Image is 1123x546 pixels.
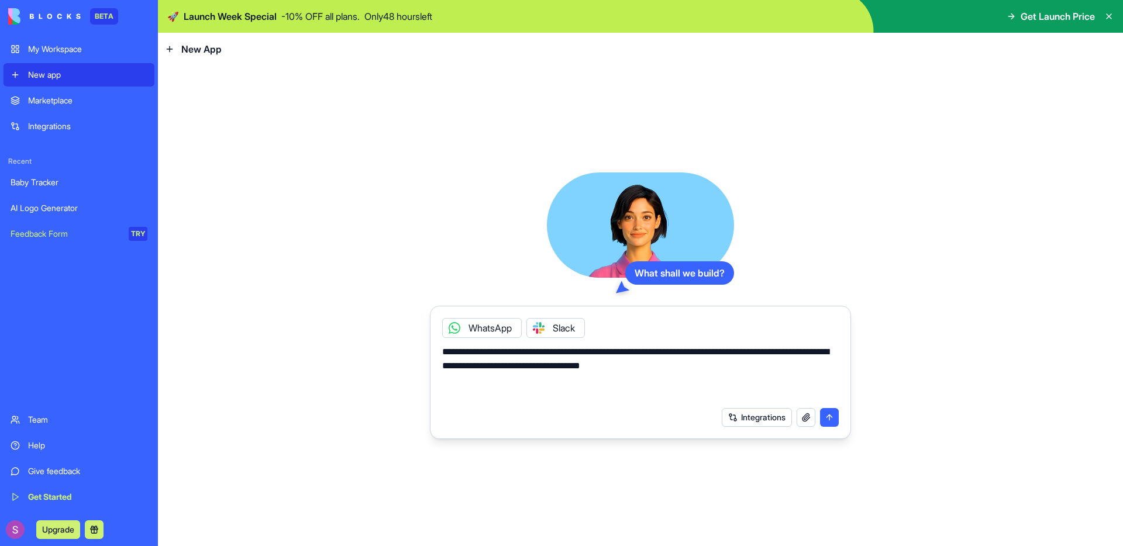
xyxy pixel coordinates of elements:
[4,434,154,457] a: Help
[1021,9,1095,23] span: Get Launch Price
[167,9,179,23] span: 🚀
[4,485,154,509] a: Get Started
[28,95,147,106] div: Marketplace
[4,115,154,138] a: Integrations
[625,261,734,285] div: What shall we build?
[4,408,154,431] a: Team
[4,459,154,483] a: Give feedback
[4,196,154,220] a: AI Logo Generator
[28,43,147,55] div: My Workspace
[28,69,147,81] div: New app
[11,177,147,188] div: Baby Tracker
[129,227,147,241] div: TRY
[11,228,120,240] div: Feedback Form
[28,465,147,477] div: Give feedback
[28,414,147,426] div: Team
[8,8,81,25] img: logo
[11,202,147,214] div: AI Logo Generator
[8,8,118,25] a: BETA
[28,491,147,503] div: Get Started
[4,63,154,87] a: New app
[442,318,522,338] div: WhatsApp
[6,520,25,539] img: ACg8ocKA1MnLA0qyt6VEPuTUNYsuGegICXZgJ3IRbcZ6cWNDqDkU5g=s96-c
[4,157,154,166] span: Recent
[28,440,147,451] div: Help
[4,89,154,112] a: Marketplace
[4,37,154,61] a: My Workspace
[722,408,792,427] button: Integrations
[526,318,585,338] div: Slack
[281,9,360,23] p: - 10 % OFF all plans.
[4,222,154,246] a: Feedback FormTRY
[36,520,80,539] button: Upgrade
[28,120,147,132] div: Integrations
[90,8,118,25] div: BETA
[4,171,154,194] a: Baby Tracker
[36,523,80,535] a: Upgrade
[181,42,222,56] span: New App
[184,9,277,23] span: Launch Week Special
[364,9,432,23] p: Only 48 hours left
